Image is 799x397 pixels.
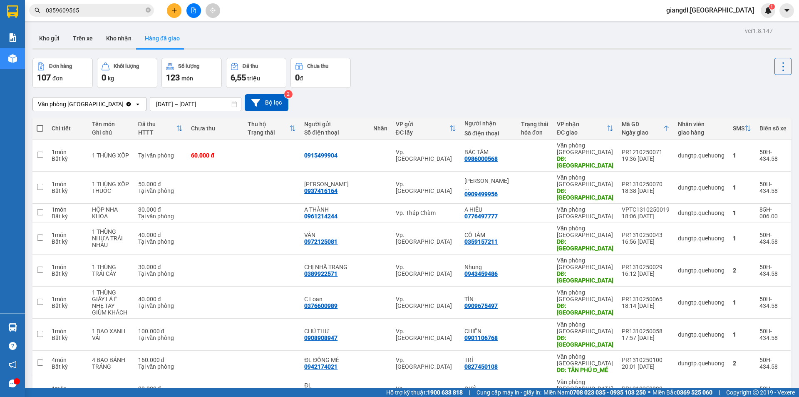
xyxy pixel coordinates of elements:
[304,363,337,370] div: 0942174021
[134,117,187,140] th: Toggle SortBy
[290,58,351,88] button: Chưa thu0đ
[8,323,17,332] img: warehouse-icon
[138,129,176,136] div: HTTT
[396,357,456,370] div: Vp. [GEOGRAPHIC_DATA]
[7,5,18,18] img: logo-vxr
[295,72,300,82] span: 0
[304,187,337,194] div: 0937416164
[557,129,607,136] div: ĐC giao
[66,28,99,48] button: Trên xe
[622,155,670,162] div: 19:36 [DATE]
[92,129,130,136] div: Ghi chú
[464,149,513,155] div: BÁC TÂM
[52,181,84,187] div: 1 món
[243,63,258,69] div: Đã thu
[304,264,365,270] div: CHỊ NHÃ TRANG
[678,129,725,136] div: giao hàng
[557,257,613,270] div: Văn phòng [GEOGRAPHIC_DATA]
[553,117,618,140] th: Toggle SortBy
[243,117,300,140] th: Toggle SortBy
[733,267,751,274] div: 2
[521,129,548,136] div: hóa đơn
[464,270,498,277] div: 0943459486
[231,72,246,82] span: 6,55
[52,149,84,155] div: 1 món
[618,117,674,140] th: Toggle SortBy
[304,181,365,187] div: NGUYỄN THỊ THU HOA
[622,187,670,194] div: 18:38 [DATE]
[52,264,84,270] div: 1 món
[304,121,365,127] div: Người gửi
[557,225,613,238] div: Văn phòng [GEOGRAPHIC_DATA]
[396,210,456,216] div: Vp. Tháp Chàm
[166,72,180,82] span: 123
[733,184,751,191] div: 1
[622,206,670,213] div: VPTC1310250019
[138,335,183,341] div: Tại văn phòng
[38,100,124,108] div: Văn phòng [GEOGRAPHIC_DATA]
[245,94,288,111] button: Bộ lọc
[779,3,794,18] button: caret-down
[759,125,787,132] div: Biển số xe
[138,187,183,194] div: Tại văn phòng
[678,331,725,338] div: dungtp.quehuong
[622,335,670,341] div: 17:57 [DATE]
[733,360,751,367] div: 2
[92,357,130,370] div: 4 BAO BÁNH TRÁNG
[764,7,772,14] img: icon-new-feature
[52,206,84,213] div: 1 món
[92,328,130,341] div: 1 BAO XANH VẢI
[99,28,138,48] button: Kho nhận
[464,302,498,309] div: 0909675497
[304,232,365,238] div: VÂN
[745,26,773,35] div: ver 1.8.147
[557,270,613,284] div: DĐ: Tân Phú
[729,117,755,140] th: Toggle SortBy
[570,389,646,396] strong: 0708 023 035 - 0935 103 250
[52,75,63,82] span: đơn
[9,361,17,369] span: notification
[678,267,725,274] div: dungtp.quehuong
[108,75,114,82] span: kg
[92,264,130,277] div: 1 THÙNG TRÁI CÂY
[37,72,51,82] span: 107
[557,174,613,187] div: Văn phòng [GEOGRAPHIC_DATA]
[464,328,513,335] div: CHIẾN
[678,235,725,242] div: dungtp.quehuong
[557,289,613,302] div: Văn phòng [GEOGRAPHIC_DATA]
[102,72,106,82] span: 0
[304,302,337,309] div: 0376600989
[97,58,157,88] button: Khối lượng0kg
[52,302,84,309] div: Bất kỳ
[304,213,337,220] div: 0961214244
[386,388,463,397] span: Hỗ trợ kỹ thuật:
[52,187,84,194] div: Bất kỳ
[373,125,387,132] div: Nhãn
[138,238,183,245] div: Tại văn phòng
[32,58,93,88] button: Đơn hàng107đơn
[92,152,130,159] div: 1 THÙNG XỐP
[52,232,84,238] div: 1 món
[396,149,456,162] div: Vp. [GEOGRAPHIC_DATA]
[464,264,513,270] div: Nhung
[124,100,125,108] input: Selected Văn phòng Tân Phú.
[622,357,670,363] div: PR1310250100
[464,177,513,191] div: NGUYỄN THỊ THU HÀ
[622,238,670,245] div: 16:56 [DATE]
[622,213,670,220] div: 18:06 [DATE]
[469,388,470,397] span: |
[396,296,456,309] div: Vp. [GEOGRAPHIC_DATA]
[181,75,193,82] span: món
[138,357,183,363] div: 160.000 đ
[622,181,670,187] div: PR1310250070
[464,120,513,127] div: Người nhận
[464,213,498,220] div: 0776497777
[304,270,337,277] div: 0389922571
[35,7,40,13] span: search
[226,58,286,88] button: Đã thu6,55 triệu
[146,7,151,12] span: close-circle
[92,121,130,127] div: Tên món
[206,3,220,18] button: aim
[759,357,787,370] div: 50H-434.58
[622,270,670,277] div: 16:12 [DATE]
